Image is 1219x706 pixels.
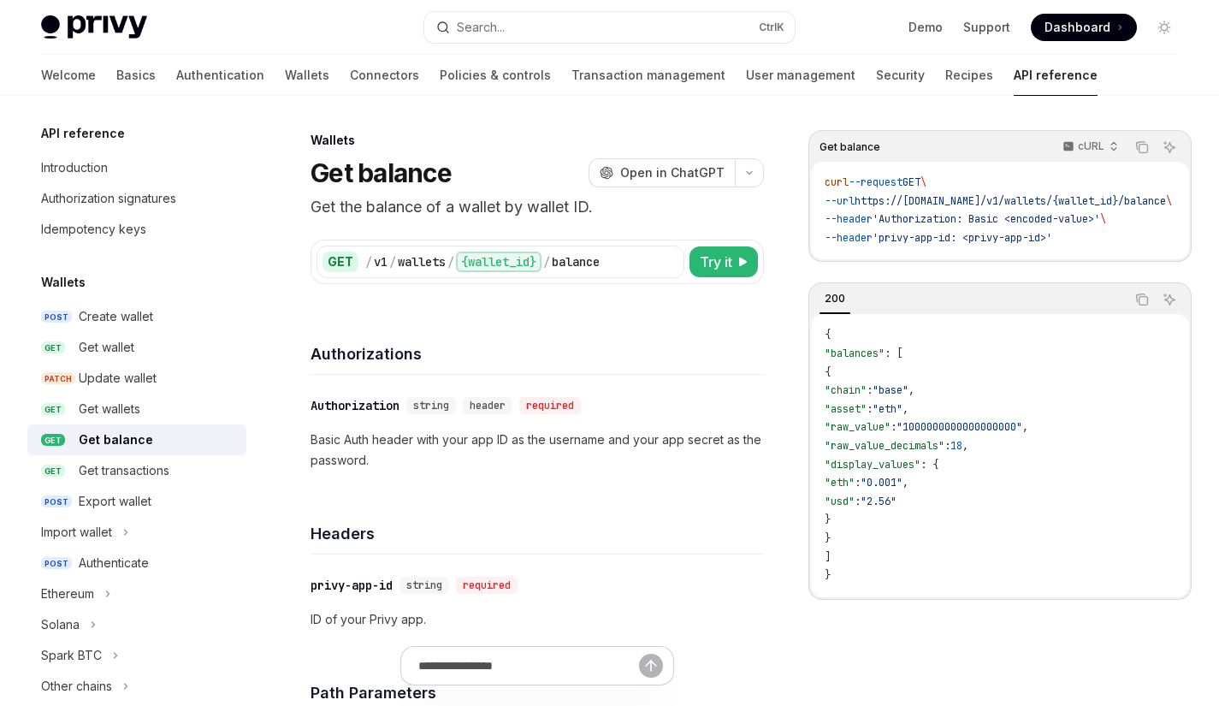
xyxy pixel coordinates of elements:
[873,402,902,416] span: "eth"
[27,301,246,332] a: POSTCreate wallet
[825,175,849,189] span: curl
[1031,14,1137,41] a: Dashboard
[1166,194,1172,208] span: \
[311,577,393,594] div: privy-app-id
[41,465,65,478] span: GET
[350,55,419,96] a: Connectors
[41,522,112,543] div: Import wallet
[27,183,246,214] a: Authorization signatures
[1078,139,1104,153] p: cURL
[849,175,902,189] span: --request
[79,430,153,450] div: Get balance
[27,486,246,517] a: POSTExport wallet
[116,55,156,96] a: Basics
[365,253,372,270] div: /
[456,252,541,272] div: {wallet_id}
[41,372,75,385] span: PATCH
[27,332,246,363] a: GETGet wallet
[825,495,855,508] span: "usd"
[1022,420,1028,434] span: ,
[825,231,873,245] span: --header
[27,455,246,486] a: GETGet transactions
[1131,288,1153,311] button: Copy the contents from the code block
[825,347,885,360] span: "balances"
[908,19,943,36] a: Demo
[41,157,108,178] div: Introduction
[891,420,896,434] span: :
[825,550,831,564] span: ]
[759,21,784,34] span: Ctrl K
[418,647,639,685] input: Ask a question...
[825,328,831,341] span: {
[27,609,246,640] button: Toggle Solana section
[902,402,908,416] span: ,
[27,152,246,183] a: Introduction
[41,272,86,293] h5: Wallets
[424,12,794,43] button: Open search
[79,306,153,327] div: Create wallet
[413,399,449,412] span: string
[1131,136,1153,158] button: Copy the contents from the code block
[389,253,396,270] div: /
[374,253,388,270] div: v1
[79,553,149,573] div: Authenticate
[825,383,867,397] span: "chain"
[867,383,873,397] span: :
[41,614,80,635] div: Solana
[79,399,140,419] div: Get wallets
[41,645,102,666] div: Spark BTC
[825,420,891,434] span: "raw_value"
[571,55,725,96] a: Transaction management
[41,219,146,240] div: Idempotency keys
[962,439,968,453] span: ,
[902,476,908,489] span: ,
[689,246,758,277] button: Try it
[873,383,908,397] span: "base"
[41,311,72,323] span: POST
[885,347,902,360] span: : [
[825,458,920,472] span: "display_values"
[311,132,764,149] div: Wallets
[861,476,902,489] span: "0.001"
[700,252,732,272] span: Try it
[1053,133,1126,162] button: cURL
[447,253,454,270] div: /
[79,337,134,358] div: Get wallet
[825,439,944,453] span: "raw_value_decimals"
[620,164,725,181] span: Open in ChatGPT
[79,460,169,481] div: Get transactions
[176,55,264,96] a: Authentication
[41,15,147,39] img: light logo
[41,676,112,697] div: Other chains
[27,517,246,548] button: Toggle Import wallet section
[825,212,873,226] span: --header
[311,157,452,188] h1: Get balance
[41,584,94,604] div: Ethereum
[27,424,246,455] a: GETGet balance
[41,434,65,447] span: GET
[1158,136,1181,158] button: Ask AI
[406,578,442,592] span: string
[311,430,764,471] p: Basic Auth header with your app ID as the username and your app secret as the password.
[825,531,831,545] span: }
[861,495,896,508] span: "2.56"
[456,577,518,594] div: required
[867,402,873,416] span: :
[825,476,855,489] span: "eth"
[920,458,938,472] span: : {
[820,288,850,309] div: 200
[855,476,861,489] span: :
[311,609,764,630] p: ID of your Privy app.
[440,55,551,96] a: Policies & controls
[950,439,962,453] span: 18
[920,175,926,189] span: \
[27,671,246,702] button: Toggle Other chains section
[41,188,176,209] div: Authorization signatures
[908,383,914,397] span: ,
[41,123,125,144] h5: API reference
[876,55,925,96] a: Security
[41,341,65,354] span: GET
[944,439,950,453] span: :
[27,640,246,671] button: Toggle Spark BTC section
[746,55,855,96] a: User management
